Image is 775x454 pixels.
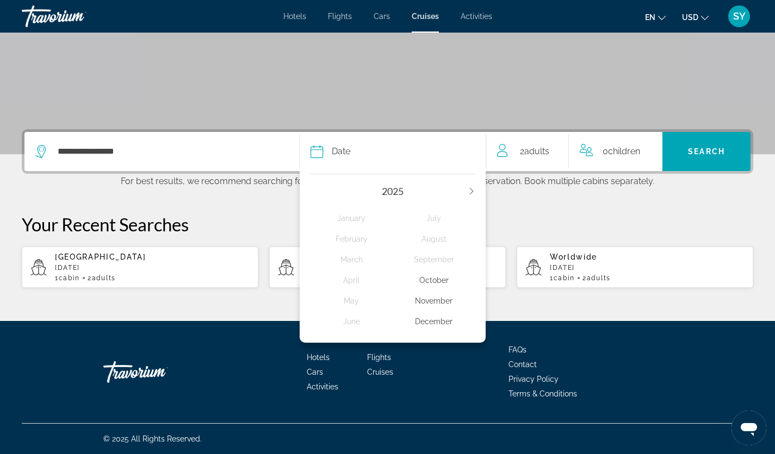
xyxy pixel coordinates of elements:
div: October [393,270,475,290]
span: Date [332,144,350,159]
a: Cruises [412,12,439,21]
input: Select cruise destination [57,143,283,160]
a: Contact [509,360,537,369]
span: 1 [550,274,575,282]
span: Adults [92,274,116,282]
a: Hotels [307,353,330,362]
button: Worldwide[DATE]1cabin2Adults [517,246,753,288]
button: Select january 2025 [311,208,393,229]
button: [GEOGRAPHIC_DATA][DATE]1cabin2Adults [269,246,506,288]
button: Select may 2025 [311,291,393,311]
a: Flights [328,12,352,21]
span: en [645,13,655,22]
button: Search [662,132,751,171]
div: November [393,291,475,311]
button: Change language [645,9,666,25]
a: Activities [307,382,338,391]
button: [GEOGRAPHIC_DATA][DATE]1cabin2Adults [22,246,258,288]
a: Go Home [103,356,212,388]
button: Next year [468,187,475,195]
a: Travorium [22,2,131,30]
div: Date picker [300,168,486,343]
a: Cars [374,12,390,21]
a: Hotels [283,12,306,21]
p: [DATE] [55,264,250,272]
p: Your Recent Searches [22,213,753,235]
a: Activities [461,12,492,21]
button: Travelers: 2 adults, 0 children [486,132,662,171]
span: Worldwide [550,253,597,261]
span: 2 [520,144,549,159]
span: 0 [603,144,640,159]
span: 1 [55,274,80,282]
button: Select february 2025 [311,229,393,249]
span: Children [608,146,640,156]
span: cabin [554,274,575,282]
button: Select december 2025 [393,311,475,332]
a: Cruises [367,368,393,376]
a: Terms & Conditions [509,389,577,398]
a: Flights [367,353,391,362]
div: December [393,312,475,331]
p: [DATE] [550,264,745,272]
p: For best results, we recommend searching for a maximum of 4 occupants at a time, per reservation.... [22,174,753,186]
span: 2 [88,274,116,282]
button: Change currency [682,9,709,25]
button: Select november 2025 [393,291,475,311]
a: Cars [307,368,323,376]
span: Adults [587,274,611,282]
span: [GEOGRAPHIC_DATA] [55,253,146,261]
div: Search widget [24,132,751,171]
span: 2025 [382,185,404,197]
span: Adults [524,146,549,156]
button: User Menu [725,5,753,28]
span: USD [682,13,698,22]
button: Select march 2025 [311,249,393,270]
span: SY [733,11,746,22]
button: Select july 2025 [393,208,475,229]
span: Search [688,147,725,156]
button: Previous year [311,187,317,195]
iframe: Кнопка запуска окна обмена сообщениями [731,411,766,445]
a: FAQs [509,345,526,354]
button: Select september 2025 [393,249,475,270]
span: cabin [59,274,80,282]
button: Select june 2025 [311,311,393,332]
button: Select april 2025 [311,270,393,291]
a: Privacy Policy [509,375,559,383]
button: Select october 2025 [393,270,475,291]
button: Select cruise date [311,132,475,171]
span: 2 [582,274,611,282]
span: © 2025 All Rights Reserved. [103,434,202,443]
button: Select august 2025 [393,229,475,249]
